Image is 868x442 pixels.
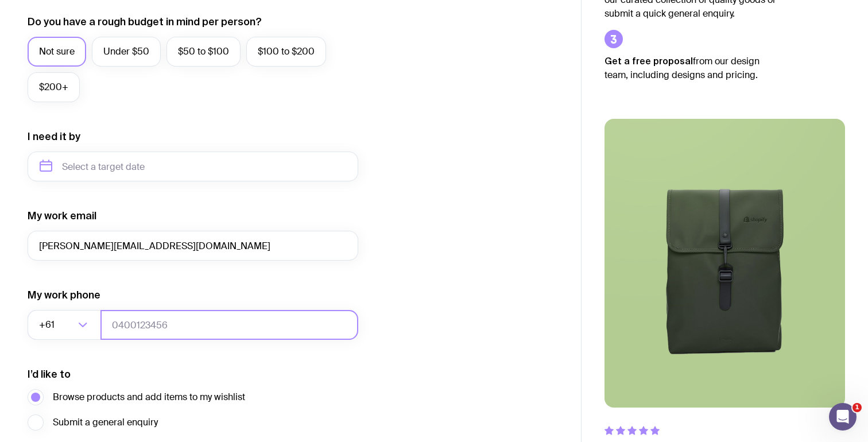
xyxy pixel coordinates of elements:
[829,403,857,431] iframe: Intercom live chat
[604,54,777,82] p: from our design team, including designs and pricing.
[246,37,326,67] label: $100 to $200
[28,209,96,223] label: My work email
[28,130,80,144] label: I need it by
[28,231,358,261] input: you@email.com
[28,310,101,340] div: Search for option
[57,310,75,340] input: Search for option
[53,416,158,429] span: Submit a general enquiry
[39,310,57,340] span: +61
[28,72,80,102] label: $200+
[28,37,86,67] label: Not sure
[852,403,862,412] span: 1
[53,390,245,404] span: Browse products and add items to my wishlist
[28,288,100,302] label: My work phone
[28,15,262,29] label: Do you have a rough budget in mind per person?
[166,37,241,67] label: $50 to $100
[604,56,693,66] strong: Get a free proposal
[28,152,358,181] input: Select a target date
[100,310,358,340] input: 0400123456
[92,37,161,67] label: Under $50
[28,367,71,381] label: I’d like to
